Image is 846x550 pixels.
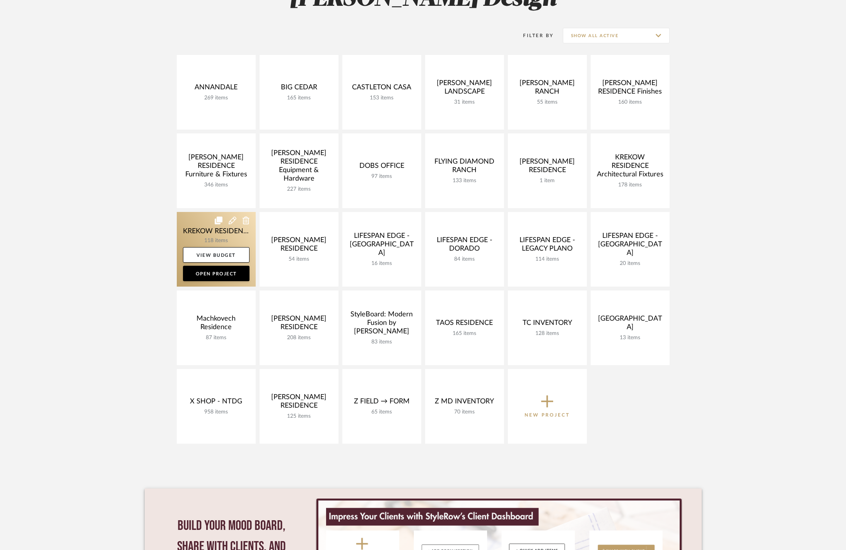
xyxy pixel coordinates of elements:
div: CASTLETON CASA [349,83,415,95]
div: Filter By [513,32,554,39]
div: Z FIELD → FORM [349,397,415,409]
div: LIFESPAN EDGE - LEGACY PLANO [514,236,581,256]
a: Open Project [183,266,250,281]
div: 128 items [514,330,581,337]
div: Machkovech Residence [183,314,250,335]
div: 346 items [183,182,250,188]
div: 165 items [266,95,332,101]
div: 97 items [349,173,415,180]
div: X SHOP - NTDG [183,397,250,409]
div: 153 items [349,95,415,101]
div: [PERSON_NAME] RESIDENCE [266,236,332,256]
div: 1 item [514,178,581,184]
div: 133 items [431,178,498,184]
div: 958 items [183,409,250,415]
div: [PERSON_NAME] RESIDENCE Furniture & Fixtures [183,153,250,182]
div: [PERSON_NAME] RESIDENCE Finishes [597,79,663,99]
div: Z MD INVENTORY [431,397,498,409]
div: [PERSON_NAME] RESIDENCE Equipment & Hardware [266,149,332,186]
div: [PERSON_NAME] LANDSCAPE [431,79,498,99]
div: 227 items [266,186,332,193]
div: 54 items [266,256,332,263]
a: View Budget [183,247,250,263]
div: 83 items [349,339,415,345]
div: 114 items [514,256,581,263]
div: 55 items [514,99,581,106]
div: [PERSON_NAME] RESIDENCE [266,314,332,335]
div: FLYING DIAMOND RANCH [431,157,498,178]
div: [PERSON_NAME] RANCH [514,79,581,99]
div: 208 items [266,335,332,341]
div: 165 items [431,330,498,337]
div: StyleBoard: Modern Fusion by [PERSON_NAME] [349,310,415,339]
div: LIFESPAN EDGE - [GEOGRAPHIC_DATA] [349,232,415,260]
div: 65 items [349,409,415,415]
div: TAOS RESIDENCE [431,319,498,330]
div: [GEOGRAPHIC_DATA] [597,314,663,335]
div: 269 items [183,95,250,101]
div: 178 items [597,182,663,188]
div: TC INVENTORY [514,319,581,330]
div: 70 items [431,409,498,415]
div: 20 items [597,260,663,267]
div: 13 items [597,335,663,341]
div: 125 items [266,413,332,420]
div: BIG CEDAR [266,83,332,95]
div: [PERSON_NAME] RESIDENCE [514,157,581,178]
div: 160 items [597,99,663,106]
p: New Project [525,411,570,419]
div: DOBS OFFICE [349,162,415,173]
div: LIFESPAN EDGE - [GEOGRAPHIC_DATA] [597,232,663,260]
div: 84 items [431,256,498,263]
div: [PERSON_NAME] RESIDENCE [266,393,332,413]
div: KREKOW RESIDENCE Architectural Fixtures [597,153,663,182]
button: New Project [508,369,587,444]
div: 87 items [183,335,250,341]
div: LIFESPAN EDGE - DORADO [431,236,498,256]
div: 16 items [349,260,415,267]
div: ANNANDALE [183,83,250,95]
div: 31 items [431,99,498,106]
